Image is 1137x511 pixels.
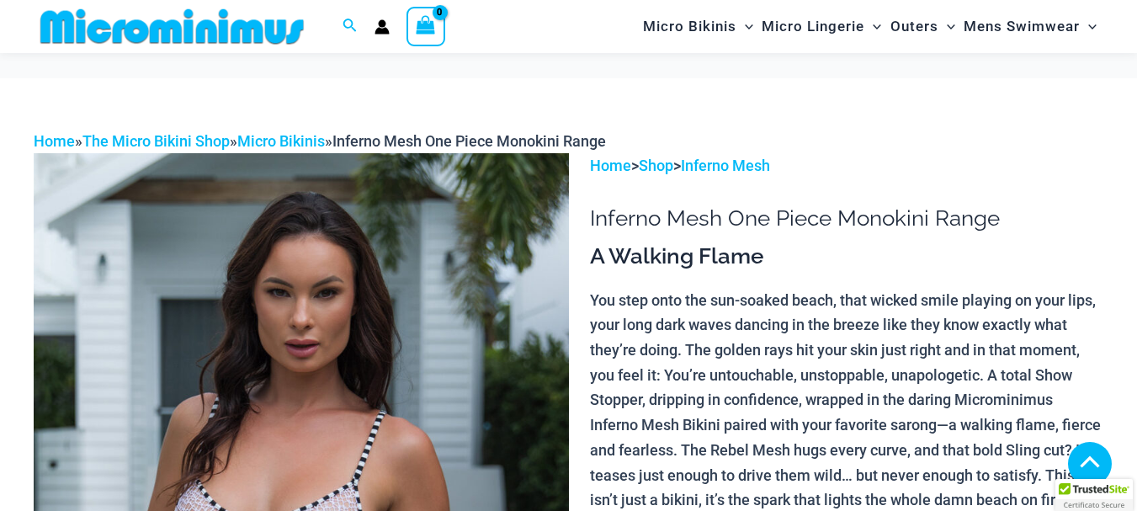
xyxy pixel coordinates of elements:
a: Home [34,132,75,150]
a: Micro Bikinis [237,132,325,150]
div: TrustedSite Certified [1055,479,1133,511]
a: OutersMenu ToggleMenu Toggle [886,5,959,48]
h1: Inferno Mesh One Piece Monokini Range [590,205,1103,232]
a: Mens SwimwearMenu ToggleMenu Toggle [959,5,1101,48]
a: Account icon link [375,19,390,35]
a: Home [590,157,631,174]
a: The Micro Bikini Shop [82,132,230,150]
a: Inferno Mesh [681,157,770,174]
span: Mens Swimwear [964,5,1080,48]
a: View Shopping Cart, empty [406,7,445,45]
span: Menu Toggle [938,5,955,48]
a: Search icon link [343,16,358,37]
span: » » » [34,132,606,150]
span: Outers [890,5,938,48]
span: Menu Toggle [1080,5,1097,48]
h3: A Walking Flame [590,242,1103,271]
span: Menu Toggle [736,5,753,48]
nav: Site Navigation [636,3,1103,51]
a: Shop [639,157,673,174]
span: Micro Bikinis [643,5,736,48]
span: Menu Toggle [864,5,881,48]
a: Micro LingerieMenu ToggleMenu Toggle [757,5,885,48]
img: MM SHOP LOGO FLAT [34,8,311,45]
p: > > [590,153,1103,178]
span: Inferno Mesh One Piece Monokini Range [332,132,606,150]
a: Micro BikinisMenu ToggleMenu Toggle [639,5,757,48]
span: Micro Lingerie [762,5,864,48]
